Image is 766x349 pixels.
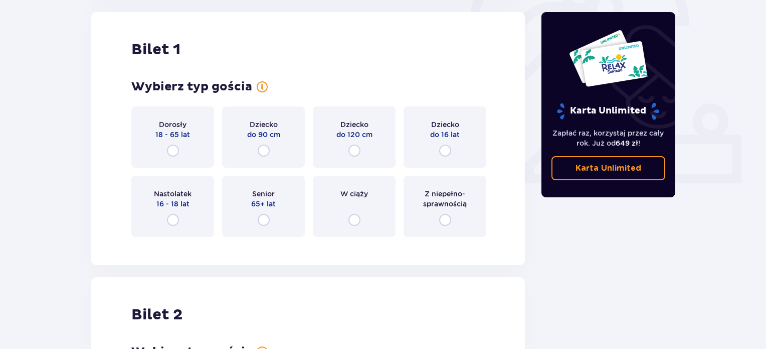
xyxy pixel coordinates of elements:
[131,305,182,324] h2: Bilet 2
[551,128,666,148] p: Zapłać raz, korzystaj przez cały rok. Już od !
[336,130,372,140] span: do 120 cm
[568,29,648,87] img: Dwie karty całoroczne do Suntago z napisem 'UNLIMITED RELAX', na białym tle z tropikalnymi liśćmi...
[340,189,368,199] span: W ciąży
[576,163,641,174] p: Karta Unlimited
[154,189,192,199] span: Nastolatek
[131,40,180,59] h2: Bilet 1
[551,156,666,180] a: Karta Unlimited
[247,130,280,140] span: do 90 cm
[251,199,276,209] span: 65+ lat
[159,120,186,130] span: Dorosły
[156,199,189,209] span: 16 - 18 lat
[340,120,368,130] span: Dziecko
[556,102,660,120] p: Karta Unlimited
[155,130,190,140] span: 18 - 65 lat
[616,139,638,147] span: 649 zł
[430,130,460,140] span: do 16 lat
[252,189,275,199] span: Senior
[250,120,278,130] span: Dziecko
[413,189,477,209] span: Z niepełno­sprawnością
[131,79,252,94] h3: Wybierz typ gościa
[431,120,459,130] span: Dziecko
